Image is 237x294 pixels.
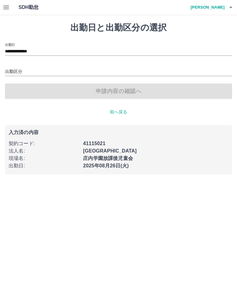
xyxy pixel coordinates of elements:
[9,155,79,162] p: 現場名 :
[9,130,228,135] p: 入力済の内容
[5,22,232,33] h1: 出勤日と出勤区分の選択
[9,147,79,155] p: 法人名 :
[9,140,79,147] p: 契約コード :
[5,42,15,47] label: 出勤日
[83,156,133,161] b: 庄内学園放課後児童会
[83,163,129,168] b: 2025年08月26日(火)
[5,109,232,115] p: 前へ戻る
[83,148,137,153] b: [GEOGRAPHIC_DATA]
[83,141,105,146] b: 41115021
[9,162,79,169] p: 出勤日 :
